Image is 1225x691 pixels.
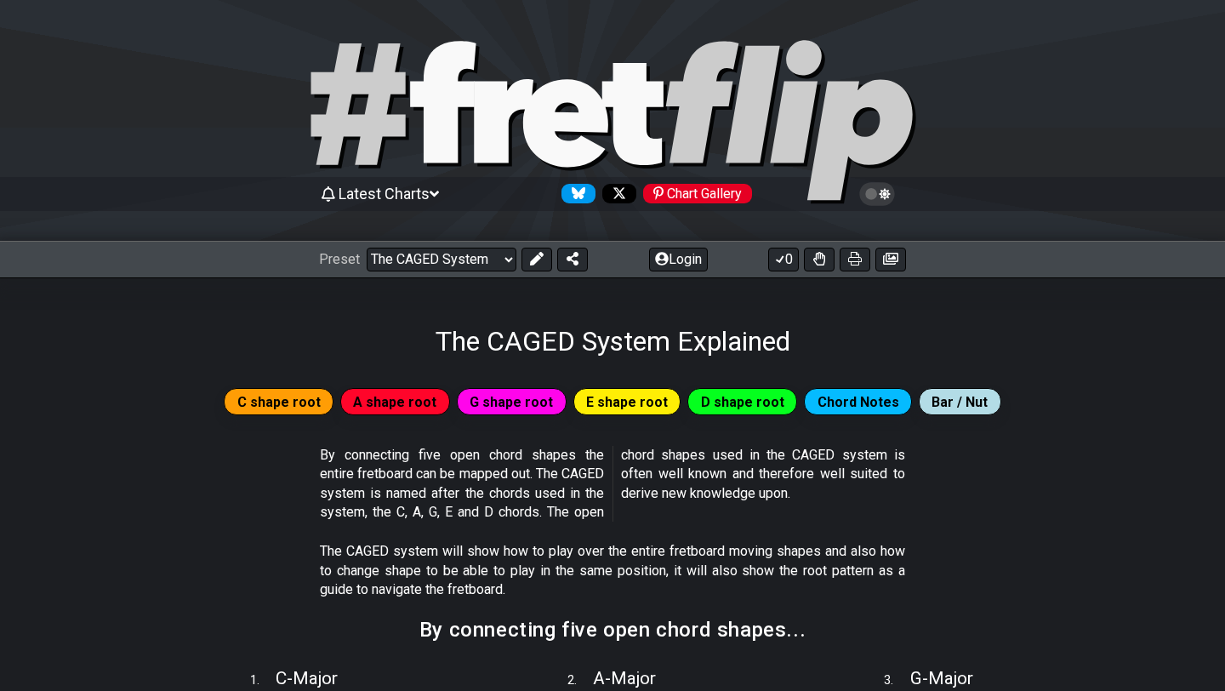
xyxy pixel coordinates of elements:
[586,390,668,414] span: E shape root
[320,542,905,599] p: The CAGED system will show how to play over the entire fretboard moving shapes and also how to ch...
[636,184,752,203] a: #fretflip at Pinterest
[521,248,552,271] button: Edit Preset
[818,390,899,414] span: Chord Notes
[932,390,988,414] span: Bar / Nut
[768,248,799,271] button: 0
[353,390,436,414] span: A shape root
[875,248,906,271] button: Create image
[910,668,973,688] span: G - Major
[567,671,593,690] span: 2 .
[339,185,430,203] span: Latest Charts
[470,390,553,414] span: G shape root
[593,668,656,688] span: A - Major
[436,325,790,357] h1: The CAGED System Explained
[840,248,870,271] button: Print
[250,671,276,690] span: 1 .
[701,390,784,414] span: D shape root
[643,184,752,203] div: Chart Gallery
[276,668,338,688] span: C - Major
[419,620,806,639] h2: By connecting five open chord shapes...
[555,184,595,203] a: Follow #fretflip at Bluesky
[804,248,835,271] button: Toggle Dexterity for all fretkits
[237,390,321,414] span: C shape root
[320,446,905,523] p: By connecting five open chord shapes the entire fretboard can be mapped out. The CAGED system is ...
[649,248,708,271] button: Login
[367,248,516,271] select: Preset
[884,671,909,690] span: 3 .
[557,248,588,271] button: Share Preset
[595,184,636,203] a: Follow #fretflip at X
[319,251,360,267] span: Preset
[868,186,887,202] span: Toggle light / dark theme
